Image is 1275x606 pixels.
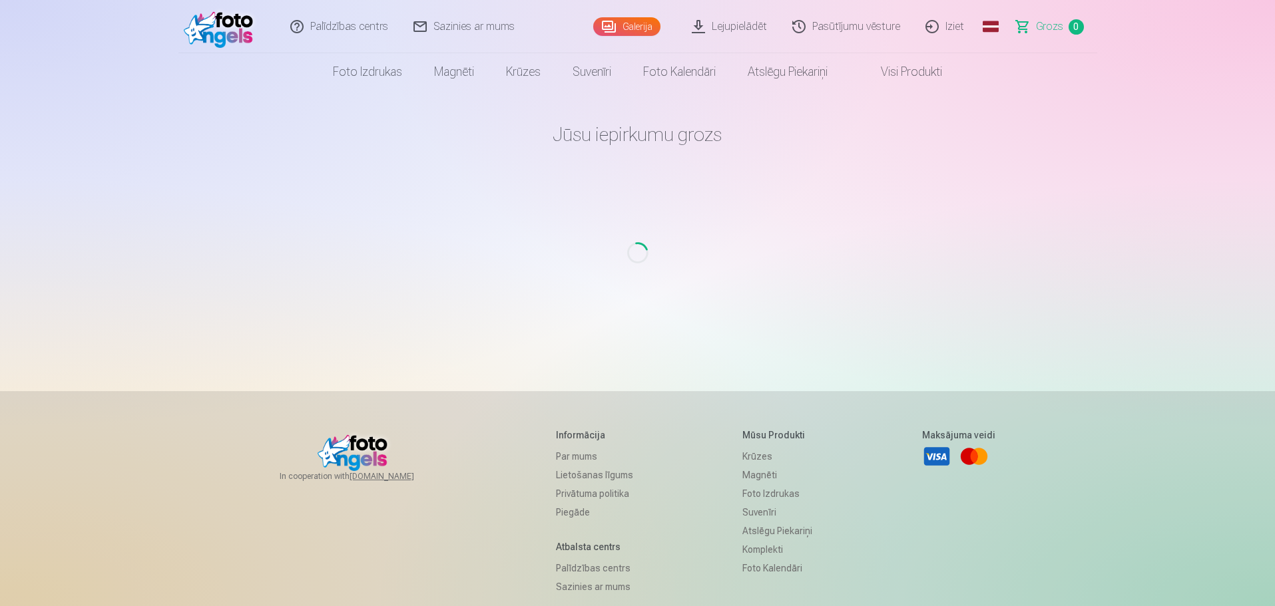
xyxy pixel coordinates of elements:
[742,503,812,522] a: Suvenīri
[742,484,812,503] a: Foto izdrukas
[557,53,627,90] a: Suvenīri
[317,53,418,90] a: Foto izdrukas
[922,428,995,442] h5: Maksājuma veidi
[1069,19,1084,35] span: 0
[742,559,812,577] a: Foto kalendāri
[556,466,633,484] a: Lietošanas līgums
[556,503,633,522] a: Piegāde
[556,447,633,466] a: Par mums
[593,17,660,36] a: Galerija
[556,577,633,596] a: Sazinies ar mums
[627,53,732,90] a: Foto kalendāri
[556,540,633,553] h5: Atbalsta centrs
[418,53,490,90] a: Magnēti
[742,428,812,442] h5: Mūsu produkti
[922,442,951,471] a: Visa
[556,428,633,442] h5: Informācija
[742,466,812,484] a: Magnēti
[742,540,812,559] a: Komplekti
[350,471,446,482] a: [DOMAIN_NAME]
[844,53,958,90] a: Visi produkti
[490,53,557,90] a: Krūzes
[742,522,812,540] a: Atslēgu piekariņi
[959,442,989,471] a: Mastercard
[280,471,446,482] span: In cooperation with
[556,484,633,503] a: Privātuma politika
[742,447,812,466] a: Krūzes
[1036,19,1063,35] span: Grozs
[249,122,1027,146] h1: Jūsu iepirkumu grozs
[556,559,633,577] a: Palīdzības centrs
[732,53,844,90] a: Atslēgu piekariņi
[184,5,260,48] img: /fa1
